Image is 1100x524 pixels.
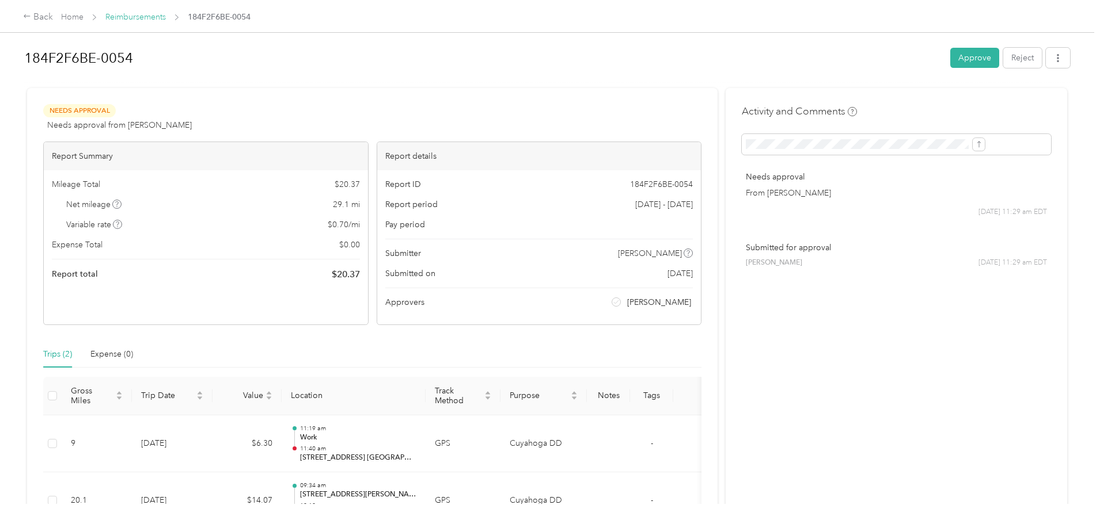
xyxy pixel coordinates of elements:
th: Gross Miles [62,377,132,415]
span: Mileage Total [52,178,100,190]
span: Gross Miles [71,386,113,406]
iframe: Everlance-gr Chat Button Frame [1035,460,1100,524]
td: 9 [62,415,132,473]
span: $ 0.70 / mi [328,219,360,231]
th: Trip Date [132,377,213,415]
div: Expense (0) [90,348,133,361]
p: From [PERSON_NAME] [746,187,1047,199]
span: caret-up [196,389,203,396]
span: [DATE] [667,267,693,280]
span: [DATE] 11:29 am EDT [978,258,1047,268]
span: Pay period [385,219,425,231]
span: - [651,438,653,448]
span: Report ID [385,178,421,190]
span: [DATE] 11:29 am EDT [978,207,1047,217]
span: caret-down [571,395,578,401]
span: 29.1 mi [333,198,360,211]
span: 184F2F6BE-0054 [630,178,693,190]
p: 11:40 am [300,445,416,453]
p: 10:10 am [300,502,416,510]
span: Expense Total [52,239,103,251]
button: Reject [1003,48,1042,68]
span: caret-up [116,389,123,396]
div: Report Summary [44,142,368,170]
th: Track Method [426,377,500,415]
span: [PERSON_NAME] [618,247,682,259]
p: 11:19 am [300,424,416,433]
th: Tags [630,377,673,415]
span: caret-up [571,389,578,396]
span: Needs approval from [PERSON_NAME] [47,119,192,131]
th: Location [282,377,426,415]
span: Report period [385,198,438,211]
p: Work [300,433,416,443]
th: Value [213,377,282,415]
p: 09:34 am [300,481,416,489]
span: caret-down [116,395,123,401]
td: $6.30 [213,415,282,473]
span: [PERSON_NAME] [746,258,802,268]
span: Track Method [435,386,482,406]
span: Needs Approval [43,104,116,117]
span: caret-up [484,389,491,396]
div: Report details [377,142,701,170]
span: $ 20.37 [332,267,360,281]
span: Purpose [510,391,568,400]
span: [PERSON_NAME] [627,296,691,308]
span: $ 20.37 [335,178,360,190]
span: Submitter [385,247,421,259]
div: Back [23,10,53,24]
span: caret-down [484,395,491,401]
span: Net mileage [66,198,122,211]
td: [DATE] [132,415,213,473]
span: 184F2F6BE-0054 [188,11,251,23]
span: Report total [52,268,98,280]
p: Submitted for approval [746,242,1047,254]
span: Approvers [385,296,424,308]
td: Cuyahoga DD [500,415,587,473]
h4: Activity and Comments [742,104,857,118]
span: Submitted on [385,267,435,280]
a: Home [61,12,84,22]
span: caret-down [196,395,203,401]
p: Needs approval [746,171,1047,183]
td: GPS [426,415,500,473]
a: Reimbursements [105,12,166,22]
h1: 184F2F6BE-0054 [24,44,942,72]
span: Variable rate [66,219,123,231]
div: Trips (2) [43,348,72,361]
th: Notes [587,377,630,415]
span: $ 0.00 [339,239,360,251]
span: caret-down [265,395,272,401]
span: [DATE] - [DATE] [635,198,693,211]
span: caret-up [265,389,272,396]
th: Purpose [500,377,587,415]
span: Value [222,391,263,400]
span: Trip Date [141,391,194,400]
p: [STREET_ADDRESS][PERSON_NAME] [300,489,416,500]
p: [STREET_ADDRESS] [GEOGRAPHIC_DATA], [GEOGRAPHIC_DATA], [GEOGRAPHIC_DATA] [300,453,416,463]
span: - [651,495,653,505]
button: Approve [950,48,999,68]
